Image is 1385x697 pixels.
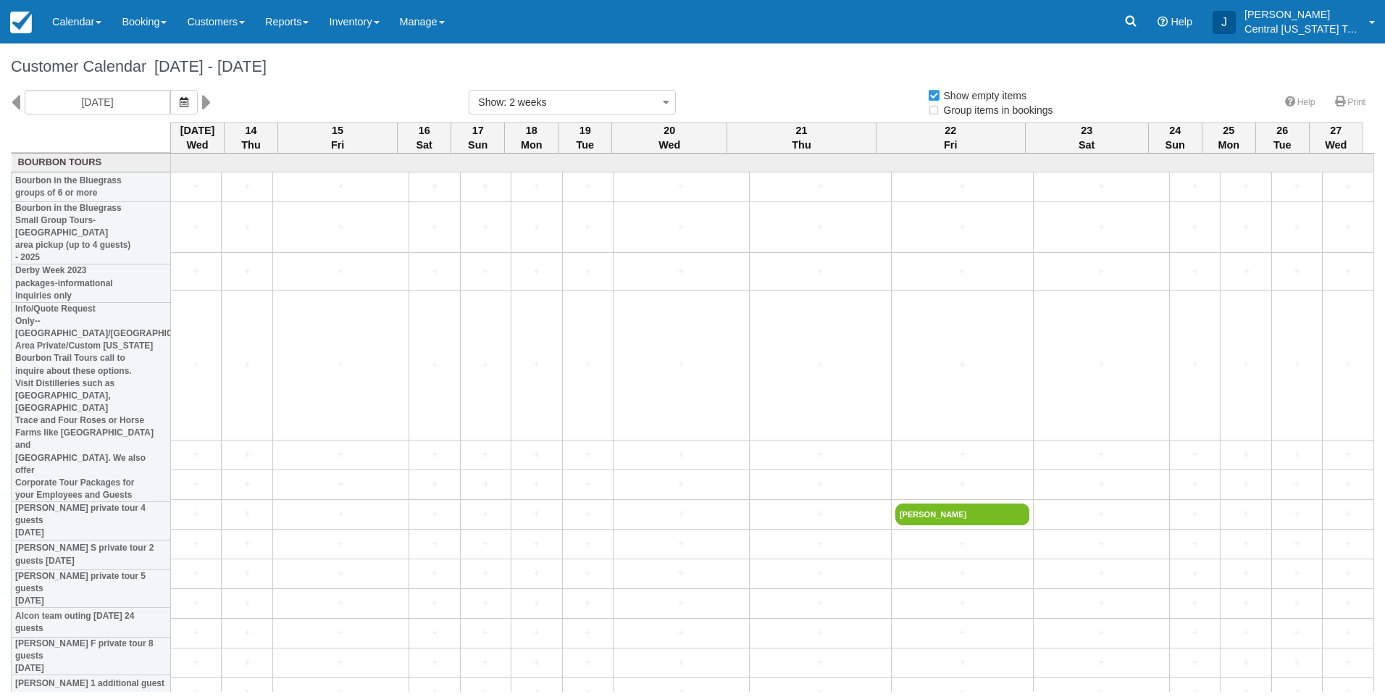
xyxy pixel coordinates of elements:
a: + [566,264,609,279]
a: + [1326,536,1370,551]
a: + [1037,477,1166,492]
a: + [515,536,558,551]
a: + [1276,566,1318,581]
a: + [515,179,558,194]
a: Bourbon Tours [15,156,167,170]
a: + [566,536,609,551]
a: + [617,655,745,670]
a: + [753,655,887,670]
a: + [515,447,558,462]
a: + [175,536,217,551]
a: + [1326,179,1370,194]
a: + [1173,220,1216,235]
a: + [225,220,268,235]
a: + [1276,220,1318,235]
a: + [515,655,558,670]
a: + [1037,447,1166,462]
h1: Customer Calendar [11,58,1374,75]
a: + [225,536,268,551]
th: [PERSON_NAME] S private tour 2 guests [DATE] [12,540,171,569]
a: + [895,566,1029,581]
th: [PERSON_NAME] private tour 4 guests [DATE] [12,502,171,540]
a: + [413,477,456,492]
a: + [895,536,1029,551]
a: + [566,447,609,462]
a: + [515,220,558,235]
th: [DATE] Wed [171,122,225,153]
a: + [225,477,268,492]
th: 23 Sat [1025,122,1148,153]
a: + [464,357,507,372]
a: + [1037,596,1166,611]
a: + [1037,179,1166,194]
span: Show empty items [927,90,1038,100]
a: + [1276,447,1318,462]
th: Bourbon in the Bluegrass Small Group Tours-[GEOGRAPHIC_DATA] area pickup (up to 4 guests) - 2025 [12,201,171,264]
th: 14 Thu [225,122,278,153]
a: + [1224,506,1267,522]
a: + [277,506,405,522]
a: + [895,447,1029,462]
label: Show empty items [927,85,1036,107]
a: + [1326,596,1370,611]
a: + [1224,477,1267,492]
a: + [566,506,609,522]
a: + [753,566,887,581]
a: + [464,264,507,279]
span: Help [1171,16,1192,28]
a: + [1173,596,1216,611]
th: 22 Fri [876,122,1025,153]
a: + [1037,357,1166,372]
a: + [175,357,217,372]
a: + [1037,220,1166,235]
a: + [1276,357,1318,372]
th: [PERSON_NAME] F private tour 8 guests [DATE] [12,637,171,675]
a: + [1326,655,1370,670]
a: + [175,625,217,640]
a: + [1276,655,1318,670]
a: + [515,357,558,372]
a: + [617,536,745,551]
a: + [225,264,268,279]
a: + [1224,596,1267,611]
a: + [895,357,1029,372]
a: + [895,477,1029,492]
p: Central [US_STATE] Tours [1244,22,1360,36]
a: + [1037,655,1166,670]
a: + [175,655,217,670]
a: + [413,596,456,611]
a: Print [1326,92,1374,113]
a: + [1037,625,1166,640]
a: + [464,566,507,581]
a: + [515,596,558,611]
a: + [617,566,745,581]
a: + [413,536,456,551]
a: + [566,357,609,372]
a: + [515,506,558,522]
a: + [1276,477,1318,492]
a: + [277,625,405,640]
a: + [464,220,507,235]
a: + [1224,447,1267,462]
a: + [464,625,507,640]
a: + [1037,566,1166,581]
th: 26 Tue [1255,122,1309,153]
a: + [413,179,456,194]
th: 16 Sat [398,122,451,153]
a: + [566,477,609,492]
a: + [277,566,405,581]
a: + [617,179,745,194]
a: + [515,625,558,640]
a: + [617,447,745,462]
a: + [277,264,405,279]
a: + [753,357,887,372]
span: : 2 weeks [503,96,546,108]
a: + [1037,536,1166,551]
a: + [277,220,405,235]
th: 21 Thu [727,122,876,153]
a: + [277,596,405,611]
a: + [1037,264,1166,279]
a: + [566,179,609,194]
a: + [515,566,558,581]
a: + [1326,477,1370,492]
